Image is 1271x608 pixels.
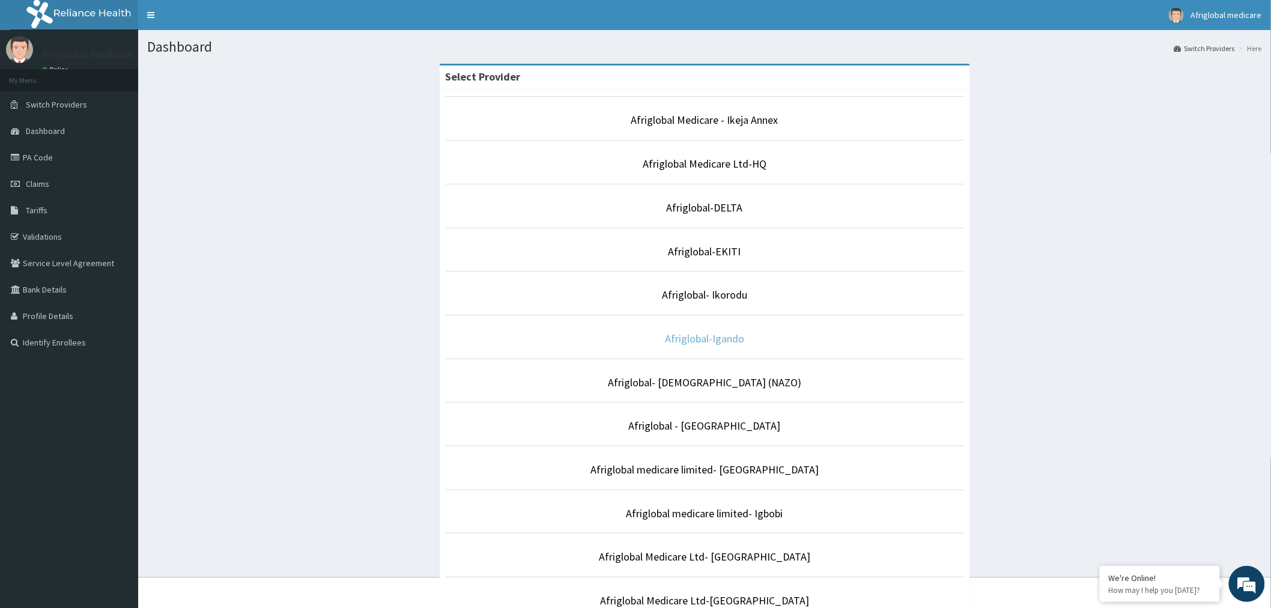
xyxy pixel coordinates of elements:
a: Afriglobal Medicare - Ikeja Annex [631,113,778,127]
a: Switch Providers [1174,43,1235,53]
img: User Image [1169,8,1184,23]
a: Afriglobal Medicare Ltd- [GEOGRAPHIC_DATA] [599,550,810,564]
strong: Select Provider [446,70,521,84]
a: Afriglobal-Igando [665,332,744,345]
span: Tariffs [26,205,47,216]
p: How may I help you today? [1109,585,1211,595]
a: Online [42,65,71,74]
a: Afriglobal-EKITI [669,245,741,258]
a: Afriglobal- [DEMOGRAPHIC_DATA] (NAZO) [608,375,801,389]
span: Claims [26,178,49,189]
span: Dashboard [26,126,65,136]
a: Afriglobal - [GEOGRAPHIC_DATA] [629,419,781,433]
a: Afriglobal Medicare Ltd-HQ [643,157,766,171]
a: Afriglobal medicare limited- Igbobi [626,506,783,520]
div: We're Online! [1109,573,1211,583]
a: Afriglobal-DELTA [667,201,743,214]
a: Afriglobal- Ikorodu [662,288,747,302]
span: Switch Providers [26,99,87,110]
a: Afriglobal Medicare Ltd-[GEOGRAPHIC_DATA] [600,594,809,607]
a: Afriglobal medicare limited- [GEOGRAPHIC_DATA] [590,463,819,476]
li: Here [1236,43,1262,53]
span: Afriglobal medicare [1191,10,1262,20]
img: User Image [6,36,33,63]
h1: Dashboard [147,39,1262,55]
p: Afriglobal medicare [42,49,133,59]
